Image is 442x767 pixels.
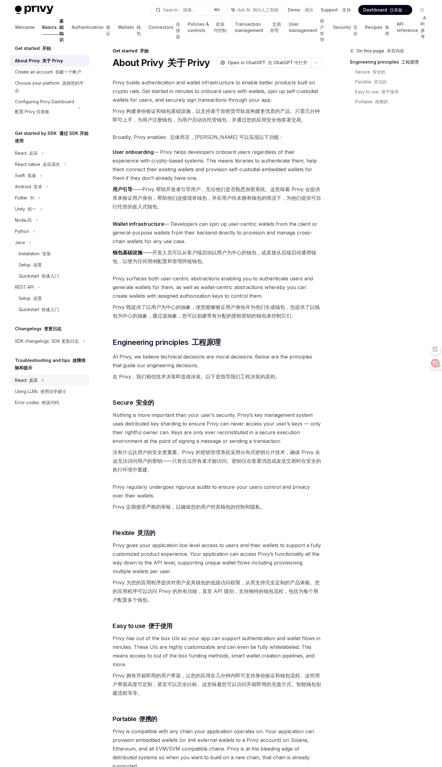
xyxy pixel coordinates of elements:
font: 工程原理 [401,59,419,65]
a: Authentication 验证 [72,20,110,35]
div: Flutter [15,194,34,202]
button: Open in ChatGPT 在 ChatGPT 中打开 [216,57,311,68]
div: React [15,149,38,157]
div: Unity [15,205,36,213]
div: Search... [163,6,194,14]
div: React [15,377,38,384]
span: Portable [113,715,157,723]
font: ——开发人员可以从客户端启动以用户为中心的钱包，或直接从后端启动通用钱包，以便为任何用例配置和管理跨链钱包。 [113,249,316,264]
div: Error codes [15,399,59,406]
a: Portable 便携的 [355,97,432,107]
font: 扑 [30,195,34,200]
font: 总体而言，[PERSON_NAME] 可以实现以下功能： [170,134,284,140]
a: Recipes 食谱 [365,20,389,35]
div: About Privy [15,57,63,65]
a: Basics 基础知识 [42,20,64,35]
span: Dashboard [363,7,403,13]
a: Easy to use 便于使用 [355,87,432,97]
font: 工程原理 [192,338,221,347]
font: 便于使用 [381,89,399,94]
font: 便于使用 [148,622,172,630]
font: 验证 [106,25,110,36]
font: 反应 [29,150,38,156]
span: Privy surfaces both user-centric abstractions enabling you to authenticate users and generate wal... [113,274,322,323]
font: 关于 Privy [167,57,210,68]
font: 灵活的 [137,529,155,537]
font: 仪表板 [390,7,403,12]
font: 统一 [28,206,36,212]
font: 安全 [353,25,358,36]
div: NodeJS [15,216,32,224]
font: API 参考 [421,15,426,39]
div: Quickstart [19,306,59,313]
span: Easy to use [113,622,172,630]
span: At Privy, we believe technical decisions are moral decisions. Below are the principles that guide... [113,352,322,383]
a: Policies & controls 政策与控制 [188,20,227,35]
h5: Get started by SDK [15,130,89,145]
a: Support 支持 [321,7,351,13]
font: 安全的 [373,69,386,74]
button: Toggle dark mode [417,5,427,15]
a: Quickstart 快速入门 [10,270,89,282]
font: 交易管理 [270,21,281,33]
font: 灵活的 [374,79,387,84]
div: Configuring Privy Dashboard [15,98,74,118]
div: SDK changelogs [15,337,79,345]
strong: 钱包基础设施 [113,249,142,256]
font: 便携的 [139,715,157,723]
font: 政策与控制 [213,21,226,33]
font: 演示 [305,7,313,12]
a: Secure 安全的 [355,67,432,77]
font: 设置 [33,296,42,301]
a: Wallets 钱包 [118,20,141,35]
span: Privy has out of the box UIs so your app can support authentication and wallet flows in minutes. ... [113,634,322,700]
a: API reference API 参考 [397,20,427,35]
div: Python [15,228,29,235]
a: Dashboard 仪表板 [358,5,412,15]
a: Security 安全 [333,20,358,35]
font: 钱包 [136,25,141,36]
a: Welcome [15,20,35,35]
font: 使用法学硕士 [40,389,66,394]
font: 关于 Privy [42,58,63,63]
a: Quickstart 快速入门 [10,304,89,315]
span: Privy builds authentication and wallet infrastructure to enable better products built on crypto r... [113,78,322,127]
font: 食谱 [385,25,389,36]
font: 开始 [42,46,51,51]
span: ⌘ K [214,7,220,12]
font: 安卓 [33,184,42,189]
div: Setup [19,295,42,302]
strong: Wallet infrastructure [113,221,164,227]
font: 支持 [342,7,351,12]
div: Choose your platform [15,79,86,94]
font: ——Privy 帮助开发者引导用户，无论他们是否熟悉加密系统。这意味着 Privy 会提供库来验证用户身份，帮助他们连接现有钱包，并在用户尚未拥有钱包的情况下，为他们提供可自行托管的嵌入式钱包。 [113,186,321,210]
span: Privy gives your application low level access to users and their wallets to support a fully custo... [113,541,322,607]
font: 在 ChatGPT 中打开 [268,60,307,65]
strong: User onboarding [113,149,154,155]
font: Privy 既提供了以用户为中心的抽象，使您能够验证用户身份并为他们生成钱包，也提供了以钱包为中心的抽象，通过该抽象，您可以创建带有分配的授权密钥的钱包来控制它们。 [113,304,320,319]
span: — Privy helps developers onboard users regardless of their experience with crypto-based systems. ... [113,148,322,213]
span: Flexible [113,528,155,537]
a: Transaction management 交易管理 [235,20,281,35]
font: 用户管理 [320,18,324,42]
strong: 用户引导 [113,186,132,192]
font: 连接器 [176,21,180,39]
h1: About Privy [113,57,210,68]
font: 快速入门 [42,307,59,312]
font: 安全的 [136,399,154,406]
img: light logo [15,6,53,14]
font: 本页内容 [387,48,404,53]
span: On this page [356,47,404,55]
font: 在 Privy，我们相信技术决策即道德决策。以下是指导我们工程决策的原则。 [113,373,280,380]
div: Swift [15,172,36,179]
div: React native [15,161,60,168]
font: 设置 [33,262,42,267]
font: 开始 [140,48,149,53]
button: Ask AI 询问人工智能 [227,4,283,16]
font: 变更日志 [44,326,61,331]
font: 反应 [29,377,38,383]
font: 快速入门 [42,273,59,279]
font: 创建一个帐户 [55,69,81,74]
font: SDK 更新日志 [51,338,79,344]
span: — Developers can spin up user-centric wallets from the client or general-purpose wallets from the... [113,220,322,268]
